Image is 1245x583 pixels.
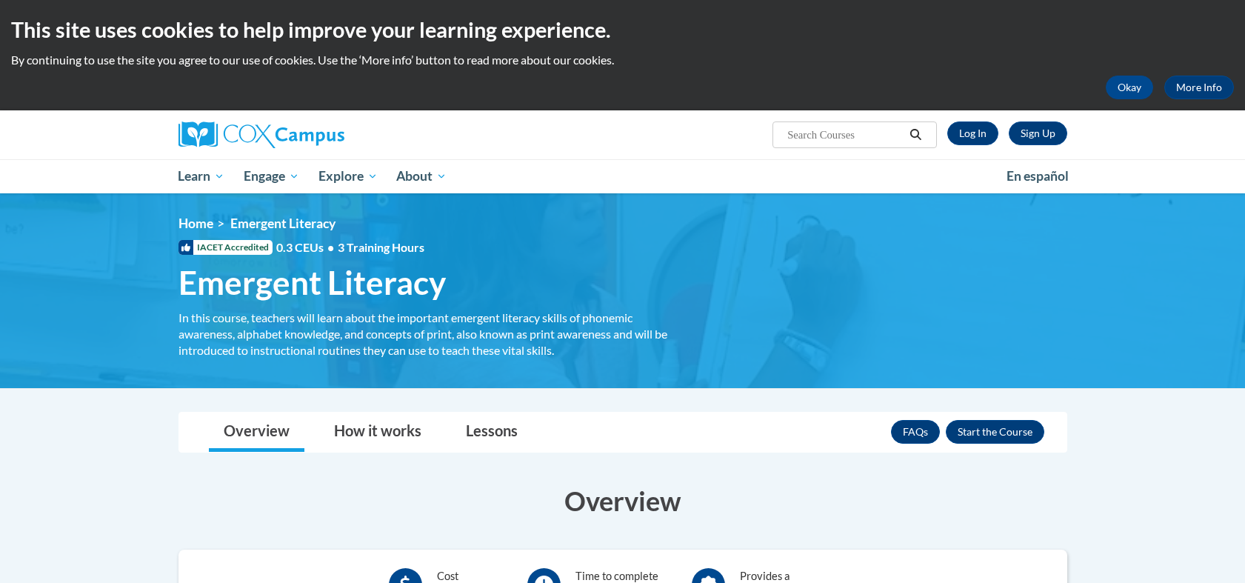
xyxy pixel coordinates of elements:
[178,482,1067,519] h3: Overview
[169,159,235,193] a: Learn
[786,126,904,144] input: Search Courses
[1106,76,1153,99] button: Okay
[319,413,436,452] a: How it works
[891,420,940,444] a: FAQs
[1009,121,1067,145] a: Register
[947,121,998,145] a: Log In
[178,240,273,255] span: IACET Accredited
[178,310,690,359] div: In this course, teachers will learn about the important emergent literacy skills of phonemic awar...
[1007,168,1069,184] span: En español
[156,159,1089,193] div: Main menu
[234,159,309,193] a: Engage
[1164,76,1234,99] a: More Info
[11,15,1234,44] h2: This site uses cookies to help improve your learning experience.
[997,161,1078,192] a: En español
[946,420,1044,444] button: Enroll
[338,240,424,254] span: 3 Training Hours
[327,240,334,254] span: •
[178,121,344,148] img: Cox Campus
[387,159,456,193] a: About
[276,239,424,256] span: 0.3 CEUs
[309,159,387,193] a: Explore
[178,216,213,231] a: Home
[11,52,1234,68] p: By continuing to use the site you agree to our use of cookies. Use the ‘More info’ button to read...
[904,126,927,144] button: Search
[230,216,336,231] span: Emergent Literacy
[318,167,378,185] span: Explore
[178,263,446,302] span: Emergent Literacy
[396,167,447,185] span: About
[178,167,224,185] span: Learn
[209,413,304,452] a: Overview
[178,121,460,148] a: Cox Campus
[244,167,299,185] span: Engage
[451,413,533,452] a: Lessons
